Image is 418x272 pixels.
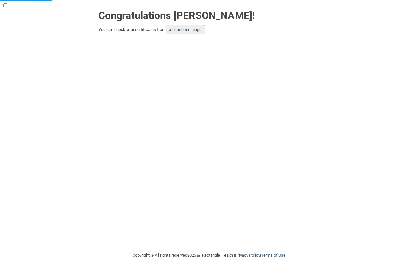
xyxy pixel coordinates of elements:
[261,253,285,257] a: Terms of Use
[166,25,205,34] button: your account page!
[168,27,203,32] a: your account page!
[99,25,319,34] div: You can check your certificates from
[94,245,324,265] div: Copyright © All rights reserved 2025 @ Rectangle Health | |
[235,253,260,257] a: Privacy Policy
[99,9,255,22] strong: Congratulations [PERSON_NAME]!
